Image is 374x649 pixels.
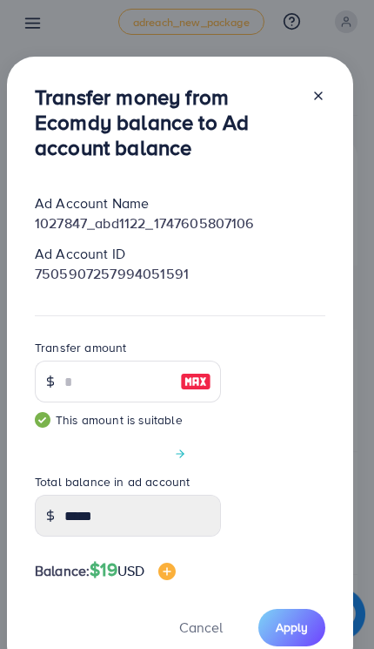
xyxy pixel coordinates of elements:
button: Apply [258,609,325,646]
div: Ad Account ID [21,244,339,264]
button: Cancel [157,609,244,646]
label: Transfer amount [35,339,126,356]
div: 1027847_abd1122_1747605807106 [21,213,339,233]
h3: Transfer money from Ecomdy balance to Ad account balance [35,85,297,159]
img: image [180,371,211,392]
small: This amount is suitable [35,411,221,429]
span: Balance: [35,561,90,581]
img: image [158,563,176,580]
span: USD [117,561,144,580]
span: Apply [276,619,308,636]
div: 7505907257994051591 [21,264,339,284]
h4: $19 [90,559,176,581]
img: guide [35,412,50,428]
div: Ad Account Name [21,193,339,213]
span: Cancel [179,618,223,637]
label: Total balance in ad account [35,473,190,490]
